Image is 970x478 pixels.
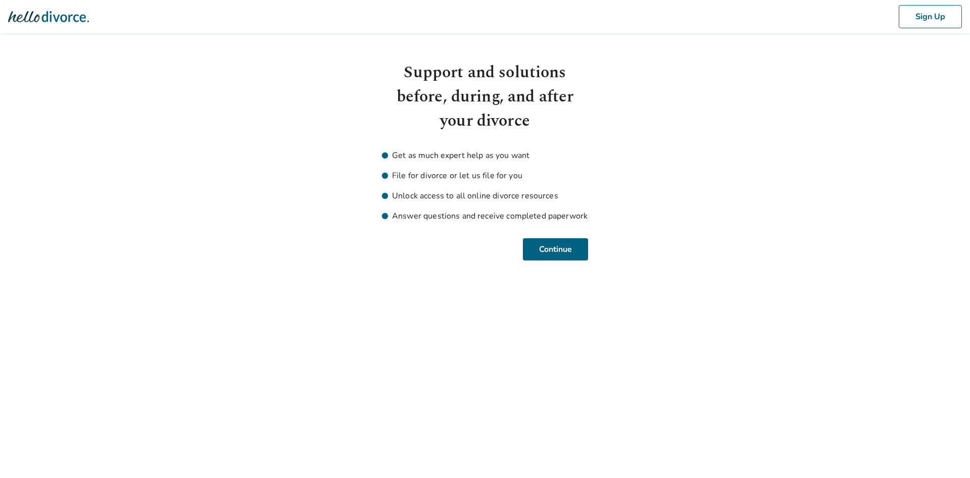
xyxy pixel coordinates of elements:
li: Get as much expert help as you want [382,149,588,162]
img: Hello Divorce Logo [8,7,89,27]
h1: Support and solutions before, during, and after your divorce [382,61,588,133]
li: File for divorce or let us file for you [382,170,588,182]
li: Unlock access to all online divorce resources [382,190,588,202]
button: Continue [523,238,588,260]
button: Sign Up [899,5,962,28]
li: Answer questions and receive completed paperwork [382,210,588,222]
